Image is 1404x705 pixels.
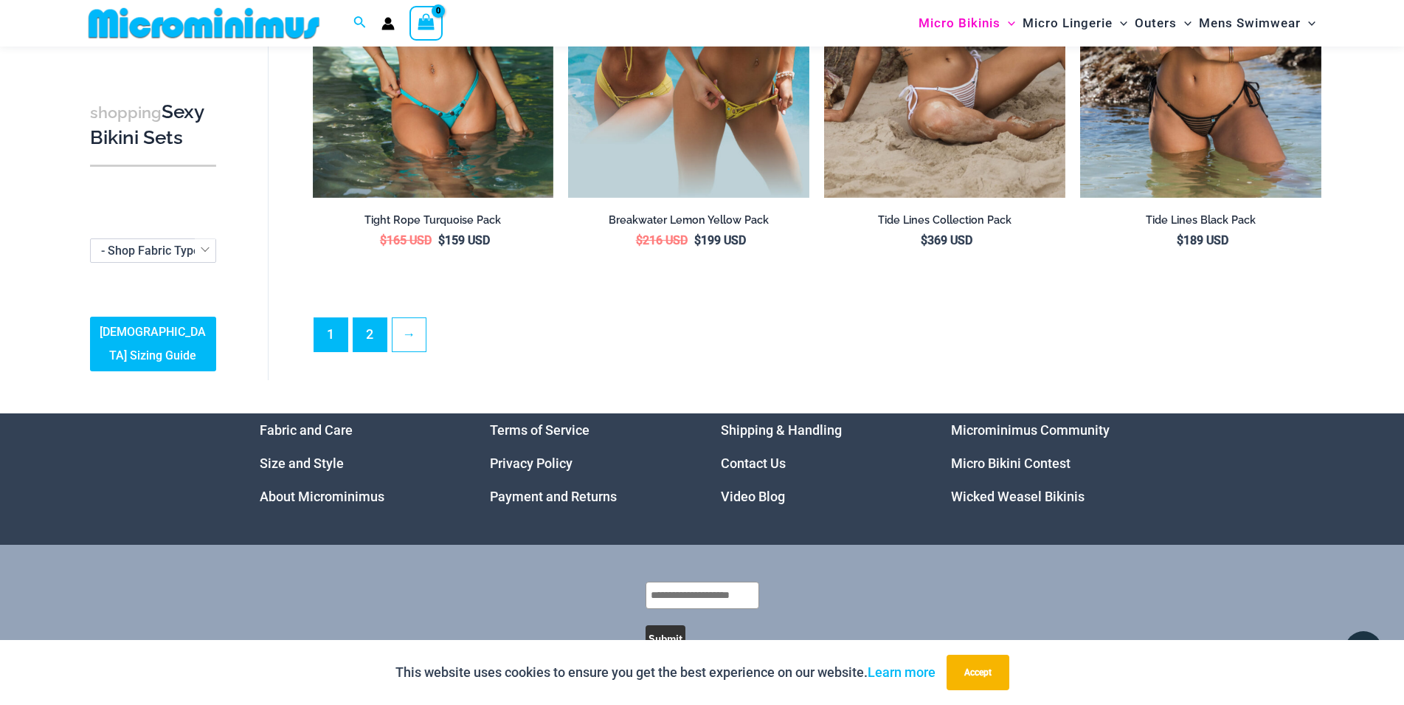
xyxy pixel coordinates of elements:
span: - Shop Fabric Type [91,239,215,262]
span: shopping [90,103,162,122]
a: [DEMOGRAPHIC_DATA] Sizing Guide [90,317,216,372]
button: Submit [646,625,685,652]
a: Payment and Returns [490,489,617,504]
p: This website uses cookies to ensure you get the best experience on our website. [395,661,936,684]
span: Mens Swimwear [1199,4,1301,42]
a: Size and Style [260,455,344,471]
span: - Shop Fabric Type [101,244,200,258]
a: View Shopping Cart, empty [409,6,443,40]
nav: Menu [951,413,1145,513]
a: Video Blog [721,489,785,504]
bdi: 165 USD [380,233,432,247]
h2: Tide Lines Black Pack [1080,213,1321,227]
h2: Tight Rope Turquoise Pack [313,213,554,227]
nav: Menu [260,413,454,513]
a: Micro Bikini Contest [951,455,1071,471]
span: Menu Toggle [1177,4,1192,42]
span: $ [636,233,643,247]
a: Breakwater Lemon Yellow Pack [568,213,809,233]
bdi: 189 USD [1177,233,1228,247]
a: Account icon link [381,17,395,30]
h2: Breakwater Lemon Yellow Pack [568,213,809,227]
a: Tight Rope Turquoise Pack [313,213,554,233]
h2: Tide Lines Collection Pack [824,213,1065,227]
span: Menu Toggle [1000,4,1015,42]
span: $ [921,233,927,247]
span: $ [438,233,445,247]
button: Accept [947,655,1009,690]
a: Contact Us [721,455,786,471]
a: Privacy Policy [490,455,573,471]
span: $ [694,233,701,247]
a: Mens SwimwearMenu ToggleMenu Toggle [1195,4,1319,42]
nav: Menu [721,413,915,513]
span: Menu Toggle [1113,4,1127,42]
a: Terms of Service [490,422,589,438]
bdi: 159 USD [438,233,490,247]
a: Fabric and Care [260,422,353,438]
aside: Footer Widget 1 [260,413,454,513]
nav: Menu [490,413,684,513]
span: Outers [1135,4,1177,42]
a: Microminimus Community [951,422,1110,438]
span: $ [380,233,387,247]
nav: Site Navigation [913,2,1322,44]
span: Page 1 [314,318,347,351]
span: $ [1177,233,1183,247]
bdi: 369 USD [921,233,972,247]
span: Menu Toggle [1301,4,1315,42]
nav: Product Pagination [313,317,1321,360]
img: MM SHOP LOGO FLAT [83,7,325,40]
a: Tide Lines Black Pack [1080,213,1321,233]
h3: Sexy Bikini Sets [90,100,216,151]
a: → [393,318,426,351]
a: Wicked Weasel Bikinis [951,489,1085,504]
aside: Footer Widget 4 [951,413,1145,513]
bdi: 216 USD [636,233,688,247]
bdi: 199 USD [694,233,746,247]
a: About Microminimus [260,489,384,504]
span: - Shop Fabric Type [90,238,216,263]
aside: Footer Widget 2 [490,413,684,513]
a: Learn more [868,664,936,680]
aside: Footer Widget 3 [721,413,915,513]
a: Page 2 [353,318,387,351]
a: Micro LingerieMenu ToggleMenu Toggle [1019,4,1131,42]
a: OutersMenu ToggleMenu Toggle [1131,4,1195,42]
a: Shipping & Handling [721,422,842,438]
a: Tide Lines Collection Pack [824,213,1065,233]
a: Micro BikinisMenu ToggleMenu Toggle [915,4,1019,42]
span: Micro Bikinis [919,4,1000,42]
span: Micro Lingerie [1023,4,1113,42]
a: Search icon link [353,14,367,32]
